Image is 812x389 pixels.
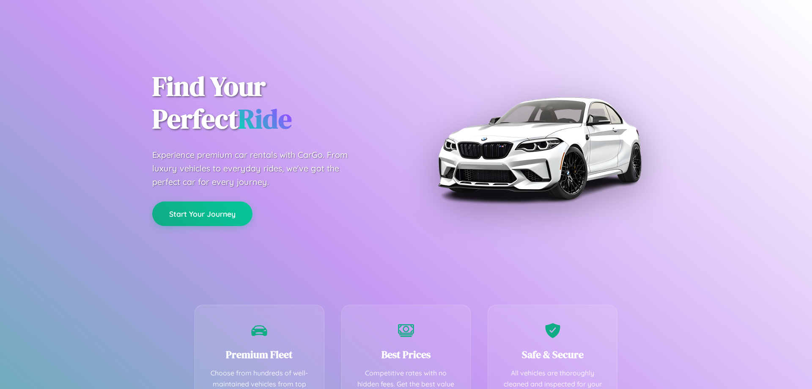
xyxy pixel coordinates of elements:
[433,42,645,254] img: Premium BMW car rental vehicle
[152,70,393,135] h1: Find Your Perfect
[208,348,311,361] h3: Premium Fleet
[152,201,252,226] button: Start Your Journey
[501,348,604,361] h3: Safe & Secure
[238,100,292,137] span: Ride
[152,148,364,189] p: Experience premium car rentals with CarGo. From luxury vehicles to everyday rides, we've got the ...
[354,348,458,361] h3: Best Prices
